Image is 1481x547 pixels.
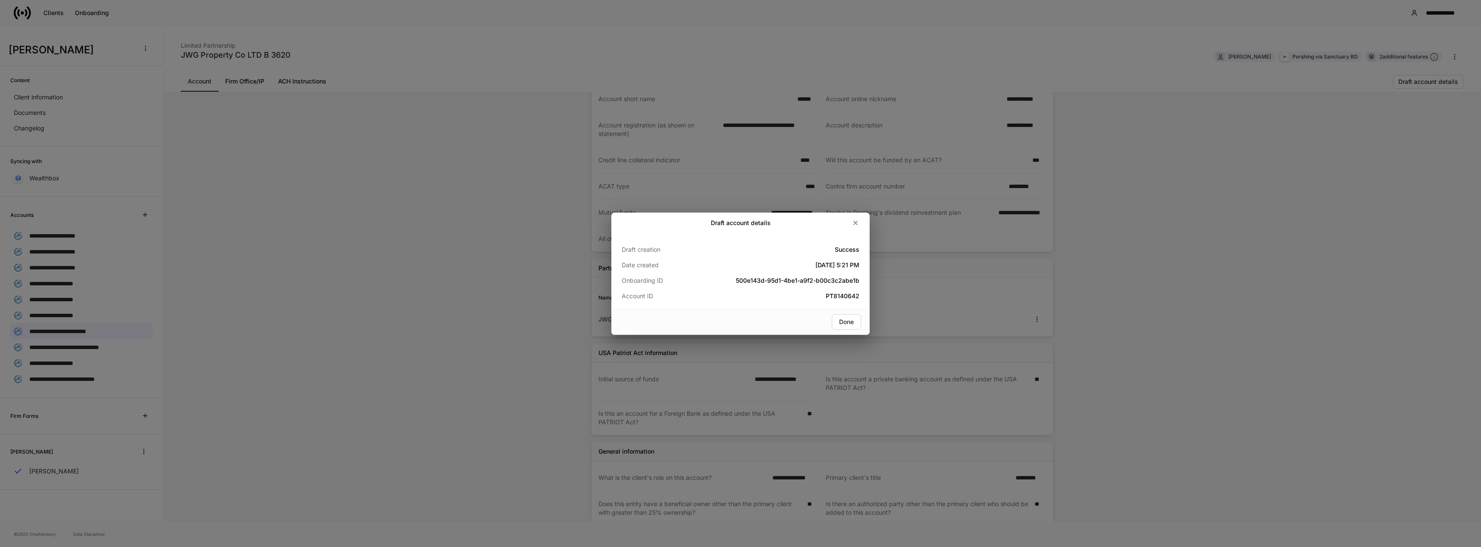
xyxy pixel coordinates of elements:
[839,319,854,325] div: Done
[622,261,701,269] p: Date created
[701,292,859,300] h5: PT8140642
[622,292,701,300] p: Account ID
[622,245,701,254] p: Draft creation
[701,245,859,254] h5: Success
[832,314,861,330] button: Done
[711,219,771,227] h2: Draft account details
[701,261,859,269] h5: [DATE] 5:21 PM
[701,276,859,285] h5: 500e143d-95d1-4be1-a9f2-b00c3c2abe1b
[622,276,701,285] p: Onboarding ID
